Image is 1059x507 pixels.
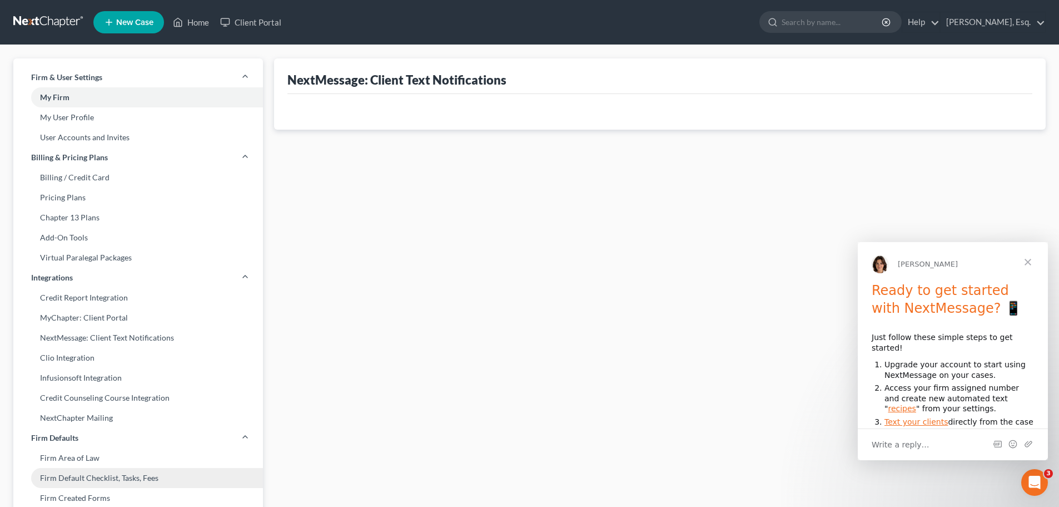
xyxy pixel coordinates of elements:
span: Billing & Pricing Plans [31,152,108,163]
a: Billing & Pricing Plans [13,147,263,168]
input: Search by name... [782,12,883,32]
a: Billing / Credit Card [13,168,263,188]
span: Firm Defaults [31,432,78,444]
a: Integrations [13,268,263,288]
span: Integrations [31,272,73,283]
a: NextChapter Mailing [13,408,263,428]
a: Add-On Tools [13,228,263,248]
a: Firm & User Settings [13,67,263,87]
a: Firm Area of Law [13,448,263,468]
a: Client Portal [215,12,287,32]
div: NextMessage: Client Text Notifications [287,72,1032,88]
a: My User Profile [13,107,263,127]
a: Chapter 13 Plans [13,208,263,228]
span: Firm & User Settings [31,72,102,83]
a: Clio Integration [13,348,263,368]
span: 3 [1044,469,1053,478]
iframe: Intercom live chat message [858,242,1048,460]
iframe: Intercom live chat [1021,469,1048,496]
a: Firm Defaults [13,428,263,448]
a: Pricing Plans [13,188,263,208]
a: MyChapter: Client Portal [13,308,263,328]
a: Home [167,12,215,32]
a: [PERSON_NAME], Esq. [941,12,1045,32]
a: Firm Default Checklist, Tasks, Fees [13,468,263,488]
a: Virtual Paralegal Packages [13,248,263,268]
a: Infusionsoft Integration [13,368,263,388]
a: My Firm [13,87,263,107]
a: Credit Report Integration [13,288,263,308]
span: New Case [116,18,153,27]
a: User Accounts and Invites [13,127,263,147]
a: NextMessage: Client Text Notifications [13,328,263,348]
a: Help [902,12,939,32]
a: Credit Counseling Course Integration [13,388,263,408]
